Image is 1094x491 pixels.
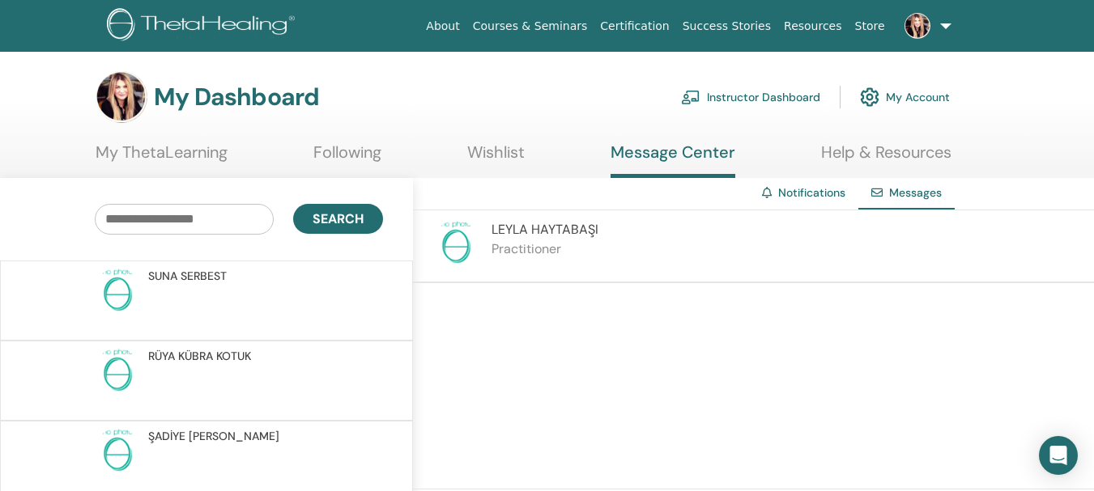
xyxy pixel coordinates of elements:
[107,8,300,44] img: logo.png
[681,90,700,104] img: chalkboard-teacher.svg
[95,268,140,313] img: no-photo.png
[467,142,525,174] a: Wishlist
[419,11,466,41] a: About
[154,83,319,112] h3: My Dashboard
[860,83,879,111] img: cog.svg
[148,428,279,445] span: ŞADİYE [PERSON_NAME]
[676,11,777,41] a: Success Stories
[821,142,951,174] a: Help & Resources
[777,11,849,41] a: Resources
[611,142,735,178] a: Message Center
[96,71,147,123] img: default.jpg
[860,79,950,115] a: My Account
[148,268,227,285] span: SUNA SERBEST
[681,79,820,115] a: Instructor Dashboard
[594,11,675,41] a: Certification
[889,185,942,200] span: Messages
[313,142,381,174] a: Following
[96,142,228,174] a: My ThetaLearning
[778,185,845,200] a: Notifications
[148,348,251,365] span: RÜYA KÜBRA KOTUK
[466,11,594,41] a: Courses & Seminars
[433,220,479,265] img: no-photo.png
[313,210,364,227] span: Search
[849,11,892,41] a: Store
[492,221,598,238] span: LEYLA HAYTABAŞI
[293,204,383,234] button: Search
[95,348,140,393] img: no-photo.png
[905,13,930,39] img: default.jpg
[95,428,140,473] img: no-photo.png
[492,239,598,259] p: Practitioner
[1039,436,1078,475] div: Open Intercom Messenger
